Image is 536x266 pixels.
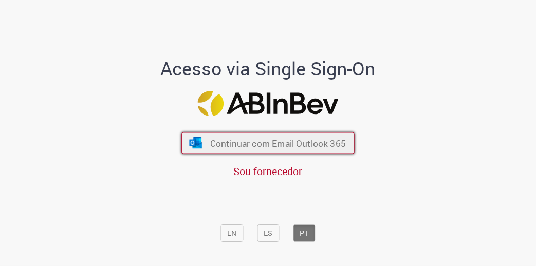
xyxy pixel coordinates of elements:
img: Logo ABInBev [198,91,339,116]
button: PT [293,224,316,242]
button: ícone Azure/Microsoft 360 Continuar com Email Outlook 365 [181,132,355,154]
img: ícone Azure/Microsoft 360 [188,137,203,148]
span: Continuar com Email Outlook 365 [210,137,346,149]
a: Sou fornecedor [234,164,303,178]
button: ES [257,224,280,242]
button: EN [221,224,244,242]
h1: Acesso via Single Sign-On [151,59,385,79]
